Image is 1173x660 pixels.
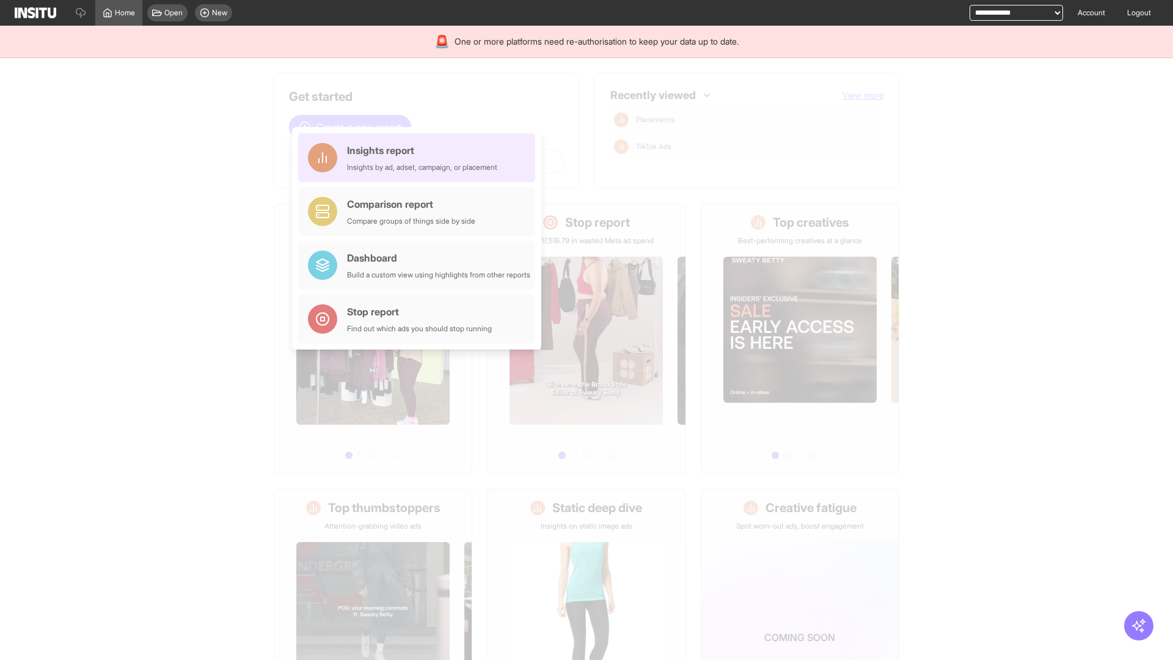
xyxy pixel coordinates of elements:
[347,304,492,319] div: Stop report
[347,143,497,158] div: Insights report
[347,251,530,265] div: Dashboard
[347,197,475,211] div: Comparison report
[347,163,497,172] div: Insights by ad, adset, campaign, or placement
[347,324,492,334] div: Find out which ads you should stop running
[347,270,530,280] div: Build a custom view using highlights from other reports
[164,8,183,18] span: Open
[212,8,227,18] span: New
[347,216,475,226] div: Compare groups of things side by side
[455,35,739,48] span: One or more platforms need re-authorisation to keep your data up to date.
[434,33,450,50] div: 🚨
[115,8,135,18] span: Home
[15,7,56,18] img: Logo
